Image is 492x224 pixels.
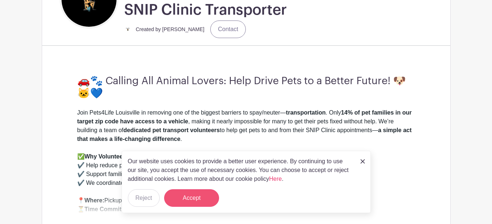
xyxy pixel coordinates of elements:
[85,206,138,212] strong: Time Commitment:
[124,26,132,33] img: small%20square%20logo.jpg
[85,153,129,160] strong: Why Volunteer?
[210,20,246,38] a: Contact
[136,26,205,32] small: Created by [PERSON_NAME]
[360,159,365,164] img: close_button-5f87c8562297e5c2d7936805f587ecaba9071eb48480494691a3f1689db116b3.svg
[77,127,412,142] strong: a simple act that makes a life-changing difference
[77,152,415,196] div: ✅ ✔️ Help reduce pet overpopulation in underserved neighborhoods ✔️ Support families who want to ...
[77,75,415,100] h3: 🚗🐾 Calling All Animal Lovers: Help Drive Pets to a Better Future! 🐶🐱💙
[85,197,104,204] strong: Where:
[79,215,133,221] strong: Morning Transport:
[286,109,326,116] strong: transportation
[164,189,219,207] button: Accept
[77,108,415,152] div: Join Pets4Life Louisville in removing one of the biggest barriers to spay/neuter— . Only , making...
[128,157,353,183] p: Our website uses cookies to provide a better user experience. By continuing to use our site, you ...
[128,189,160,207] button: Reject
[123,127,220,133] strong: dedicated pet transport volunteers
[269,176,282,182] a: Here
[124,1,287,19] h1: SNIP Clinic Transporter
